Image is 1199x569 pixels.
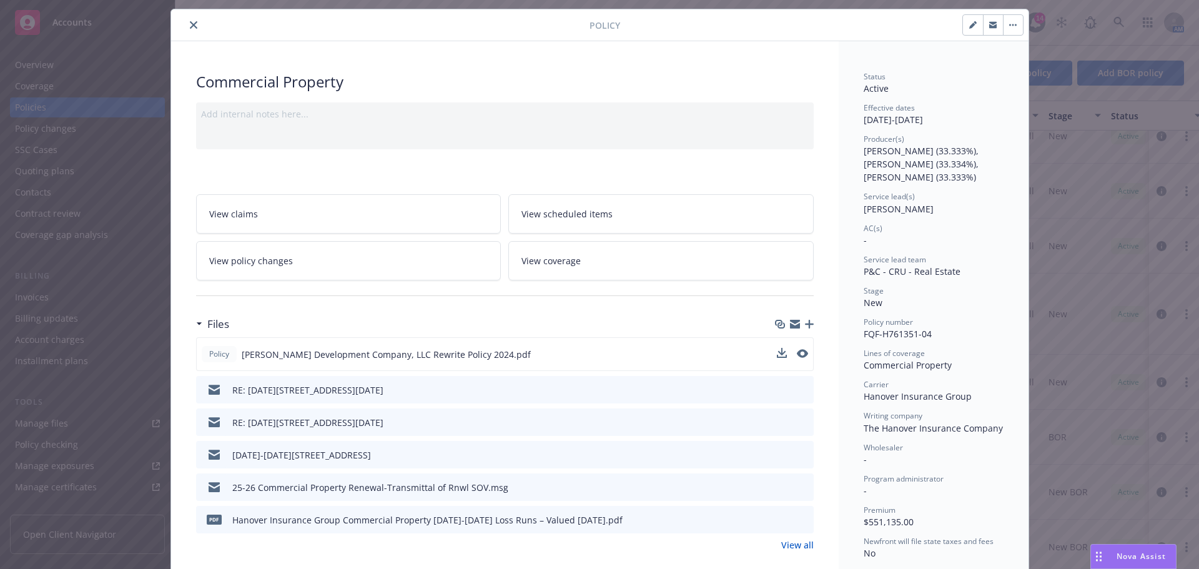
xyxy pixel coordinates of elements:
[209,207,258,220] span: View claims
[1117,551,1166,562] span: Nova Assist
[521,254,581,267] span: View coverage
[864,359,952,371] span: Commercial Property
[864,285,884,296] span: Stage
[232,416,383,429] div: RE: [DATE][STREET_ADDRESS][DATE]
[864,422,1003,434] span: The Hanover Insurance Company
[864,71,886,82] span: Status
[242,348,531,361] span: [PERSON_NAME] Development Company, LLC Rewrite Policy 2024.pdf
[864,410,922,421] span: Writing company
[864,82,889,94] span: Active
[864,223,882,234] span: AC(s)
[864,145,981,183] span: [PERSON_NAME] (33.333%), [PERSON_NAME] (33.334%), [PERSON_NAME] (33.333%)
[196,71,814,92] div: Commercial Property
[797,448,809,462] button: preview file
[864,134,904,144] span: Producer(s)
[590,19,620,32] span: Policy
[201,107,809,121] div: Add internal notes here...
[777,416,787,429] button: download file
[864,254,926,265] span: Service lead team
[864,390,972,402] span: Hanover Insurance Group
[864,536,994,547] span: Newfront will file state taxes and fees
[864,505,896,515] span: Premium
[196,316,229,332] div: Files
[777,348,787,361] button: download file
[864,547,876,559] span: No
[209,254,293,267] span: View policy changes
[864,328,932,340] span: FQF-H761351-04
[781,538,814,552] a: View all
[232,481,508,494] div: 25-26 Commercial Property Renewal-Transmittal of Rnwl SOV.msg
[797,348,808,361] button: preview file
[864,348,925,359] span: Lines of coverage
[777,513,787,527] button: download file
[864,203,934,215] span: [PERSON_NAME]
[521,207,613,220] span: View scheduled items
[797,481,809,494] button: preview file
[864,234,867,246] span: -
[232,383,383,397] div: RE: [DATE][STREET_ADDRESS][DATE]
[864,297,882,309] span: New
[864,102,915,113] span: Effective dates
[777,348,787,358] button: download file
[864,485,867,497] span: -
[1090,544,1177,569] button: Nova Assist
[196,241,501,280] a: View policy changes
[207,349,232,360] span: Policy
[864,473,944,484] span: Program administrator
[864,516,914,528] span: $551,135.00
[508,241,814,280] a: View coverage
[196,194,501,234] a: View claims
[797,349,808,358] button: preview file
[864,442,903,453] span: Wholesaler
[186,17,201,32] button: close
[207,515,222,524] span: pdf
[797,383,809,397] button: preview file
[864,317,913,327] span: Policy number
[797,513,809,527] button: preview file
[864,453,867,465] span: -
[232,448,371,462] div: [DATE]-[DATE][STREET_ADDRESS]
[777,448,787,462] button: download file
[207,316,229,332] h3: Files
[777,481,787,494] button: download file
[864,102,1004,126] div: [DATE] - [DATE]
[797,416,809,429] button: preview file
[232,513,623,527] div: Hanover Insurance Group Commercial Property [DATE]-[DATE] Loss Runs – Valued [DATE].pdf
[864,191,915,202] span: Service lead(s)
[1091,545,1107,568] div: Drag to move
[864,379,889,390] span: Carrier
[777,383,787,397] button: download file
[864,265,960,277] span: P&C - CRU - Real Estate
[508,194,814,234] a: View scheduled items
